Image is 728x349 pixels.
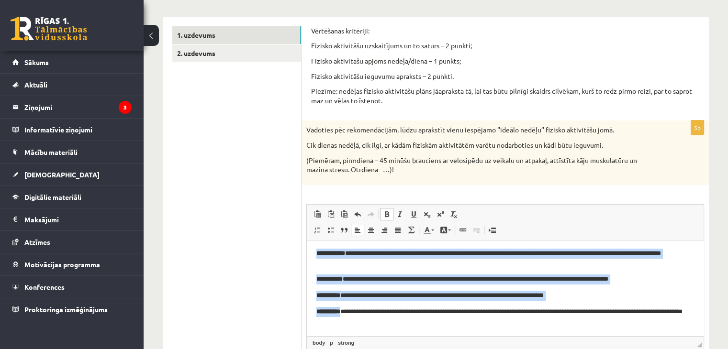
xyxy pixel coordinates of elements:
[337,208,351,220] a: Ievietot no Worda
[470,224,483,236] a: Atsaistīt
[351,208,364,220] a: Atcelt (vadīšanas taustiņš+Z)
[306,156,656,174] p: (Piemēram, pirmdiena – 45 minūšu brauciens ar velosipēdu uz veikalu un atpakaļ, attīstīta kāju mu...
[24,208,132,230] legend: Maksājumi
[172,44,301,62] a: 2. uzdevums
[311,72,699,81] p: Fizisko aktivitāšu ieguvumu apraksts – 2 punkti.
[404,224,418,236] a: Math
[12,164,132,185] a: [DEMOGRAPHIC_DATA]
[324,224,337,236] a: Ievietot/noņemt sarakstu ar aizzīmēm
[24,170,100,179] span: [DEMOGRAPHIC_DATA]
[485,224,499,236] a: Ievietot lapas pārtraukumu drukai
[364,208,378,220] a: Atkārtot (vadīšanas taustiņš+Y)
[306,141,656,150] p: Cik dienas nedēļā, cik ilgi, ar kādām fiziskām aktivitātēm varētu nodarboties un kādi būtu ieguvumi.
[420,224,437,236] a: Teksta krāsa
[393,208,407,220] a: Slīpraksts (vadīšanas taustiņš+I)
[434,208,447,220] a: Augšraksts
[336,338,356,347] a: strong elements
[24,193,81,201] span: Digitālie materiāli
[12,141,132,163] a: Mācību materiāli
[172,26,301,44] a: 1. uzdevums
[378,224,391,236] a: Izlīdzināt pa labi
[407,208,420,220] a: Pasvītrojums (vadīšanas taustiņš+U)
[697,342,702,347] span: Mērogot
[24,119,132,141] legend: Informatīvie ziņojumi
[12,96,132,118] a: Ziņojumi3
[351,224,364,236] a: Izlīdzināt pa kreisi
[311,26,699,36] p: Vērtēšanas kritēriji:
[12,186,132,208] a: Digitālie materiāli
[311,224,324,236] a: Ievietot/noņemt numurētu sarakstu
[24,80,47,89] span: Aktuāli
[24,148,78,156] span: Mācību materiāli
[447,208,460,220] a: Noņemt stilus
[391,224,404,236] a: Izlīdzināt malas
[324,208,337,220] a: Ievietot kā vienkāršu tekstu (vadīšanas taustiņš+pārslēgšanas taustiņš+V)
[12,231,132,253] a: Atzīmes
[12,74,132,96] a: Aktuāli
[12,208,132,230] a: Maksājumi
[307,240,704,336] iframe: Bagātinātā teksta redaktors, wiswyg-editor-user-answer-47024889555320
[306,125,656,135] p: Vadoties pēc rekomendācijām, lūdzu aprakstīt vienu iespējamo ‘’ideālo nedēļu’’ fizisko aktivitāšu...
[12,119,132,141] a: Informatīvie ziņojumi
[12,276,132,298] a: Konferences
[24,283,65,291] span: Konferences
[24,260,100,269] span: Motivācijas programma
[311,87,699,105] p: Piezīme: nedēļas fizisko aktivitāšu plāns jāapraksta tā, lai tas būtu pilnīgi skaidrs cilvēkam, k...
[691,120,704,135] p: 5p
[337,224,351,236] a: Bloka citāts
[311,208,324,220] a: Ielīmēt (vadīšanas taustiņš+V)
[11,17,87,41] a: Rīgas 1. Tālmācības vidusskola
[24,305,108,314] span: Proktoringa izmēģinājums
[12,51,132,73] a: Sākums
[456,224,470,236] a: Saite (vadīšanas taustiņš+K)
[420,208,434,220] a: Apakšraksts
[311,56,699,66] p: Fizisko aktivitāšu apjoms nedēļā/dienā – 1 punkts;
[119,101,132,114] i: 3
[12,253,132,275] a: Motivācijas programma
[24,58,49,66] span: Sākums
[380,208,393,220] a: Treknraksts (vadīšanas taustiņš+B)
[364,224,378,236] a: Centrēti
[328,338,335,347] a: p elements
[24,238,50,246] span: Atzīmes
[311,41,699,51] p: Fizisko aktivitāšu uzskaitījums un to saturs – 2 punkti;
[12,298,132,320] a: Proktoringa izmēģinājums
[311,338,327,347] a: body elements
[437,224,454,236] a: Fona krāsa
[24,96,132,118] legend: Ziņojumi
